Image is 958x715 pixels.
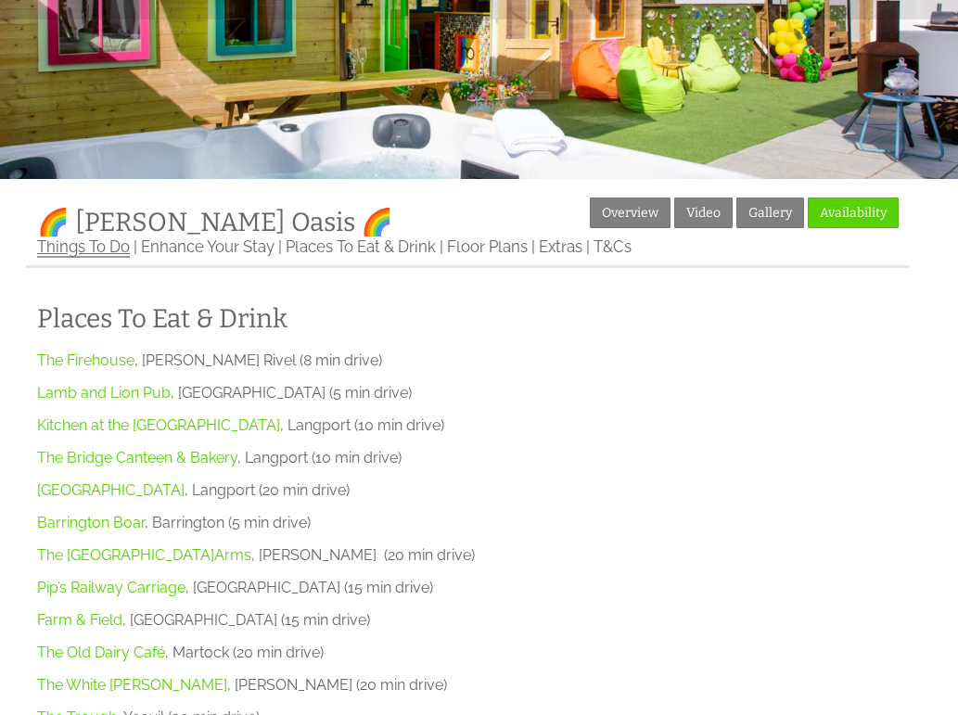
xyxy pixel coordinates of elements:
a: Places To Eat & Drink [286,237,436,256]
p: , Langport (20 min drive) [37,481,899,499]
a: Video [674,198,733,228]
a: T [37,546,46,564]
a: Things To Do [37,237,130,258]
a: Farm & Field [37,611,122,629]
p: , [PERSON_NAME] Rivel (8 min drive) [37,351,899,369]
p: , [PERSON_NAME] (20 min drive) [37,676,899,694]
a: The Old Dairy Café [37,644,165,661]
a: Lamb and Lion Pub [37,384,171,402]
p: , [PERSON_NAME] (20 min drive) [37,546,899,564]
a: Overview [590,198,671,228]
a: The Bridge Canteen & Bakery [37,449,237,466]
a: Enhance Your Stay [141,237,275,256]
a: Kitchen at the [GEOGRAPHIC_DATA] [37,416,280,434]
a: Extras [539,237,582,256]
a: Arms [214,546,251,564]
a: he [GEOGRAPHIC_DATA] [46,546,214,564]
a: Pip’s Railway Carriage [37,579,185,596]
a: Floor Plans [447,237,528,256]
a: Availability [808,198,899,228]
a: Gallery [736,198,804,228]
a: Places To Eat & Drink [37,303,899,334]
p: , Barrington (5 min drive) [37,514,899,531]
a: The White [PERSON_NAME] [37,676,227,694]
a: 🌈 [PERSON_NAME] Oasis 🌈 [37,207,393,237]
p: , [GEOGRAPHIC_DATA] (5 min drive) [37,384,899,402]
p: , Langport (10 min drive) [37,416,899,434]
p: , Martock (20 min drive) [37,644,899,661]
p: , [GEOGRAPHIC_DATA] (15 min drive) [37,579,899,596]
a: T&Cs [594,237,632,256]
a: The Firehouse [37,351,134,369]
a: Barrington Boar [37,514,145,531]
a: [GEOGRAPHIC_DATA] [37,481,185,499]
p: , Langport (10 min drive) [37,449,899,466]
p: , [GEOGRAPHIC_DATA] (15 min drive) [37,611,899,629]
